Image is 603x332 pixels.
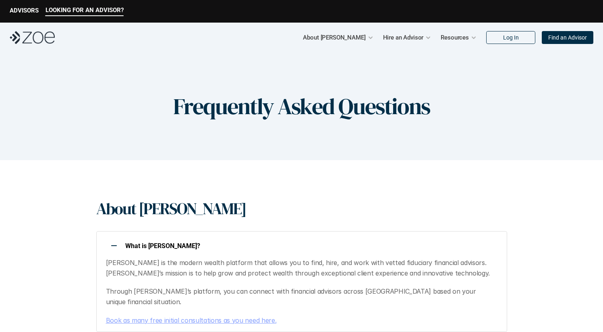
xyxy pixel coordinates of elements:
[96,199,246,218] h1: About [PERSON_NAME]
[303,31,365,44] p: About [PERSON_NAME]
[10,7,39,14] p: ADVISORS
[173,93,430,120] h1: Frequently Asked Questions
[46,6,124,14] p: LOOKING FOR AN ADVISOR?
[125,242,497,250] p: What is [PERSON_NAME]?
[486,31,535,44] a: Log In
[503,34,519,41] p: Log In
[106,286,497,307] p: Through [PERSON_NAME]’s platform, you can connect with financial advisors across [GEOGRAPHIC_DATA...
[383,31,424,44] p: Hire an Advisor
[106,258,497,278] p: [PERSON_NAME] is the modern wealth platform that allows you to find, hire, and work with vetted f...
[548,34,587,41] p: Find an Advisor
[441,31,469,44] p: Resources
[542,31,593,44] a: Find an Advisor
[106,316,277,324] a: Book as many free initial consultations as you need here.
